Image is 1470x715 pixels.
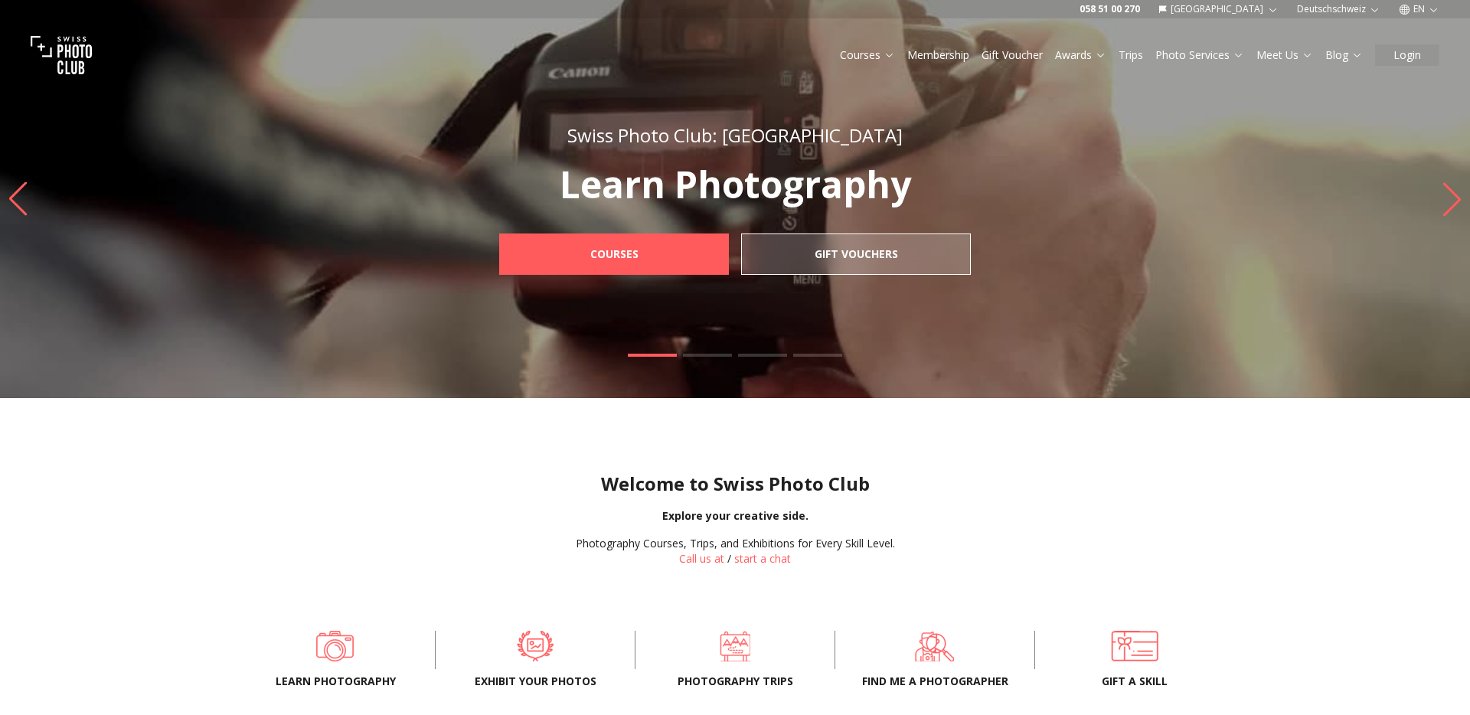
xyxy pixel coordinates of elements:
[465,166,1004,203] p: Learn Photography
[460,631,610,661] a: Exhibit your photos
[260,674,410,689] span: Learn Photography
[460,674,610,689] span: Exhibit your photos
[815,246,898,262] b: Gift Vouchers
[840,47,895,63] a: Courses
[1149,44,1250,66] button: Photo Services
[860,631,1010,661] a: Find me a photographer
[567,122,903,148] span: Swiss Photo Club: [GEOGRAPHIC_DATA]
[576,536,895,551] div: Photography Courses, Trips, and Exhibitions for Every Skill Level.
[1049,44,1112,66] button: Awards
[260,631,410,661] a: Learn Photography
[12,508,1458,524] div: Explore your creative side.
[982,47,1043,63] a: Gift Voucher
[1375,44,1439,66] button: Login
[1256,47,1313,63] a: Meet Us
[499,233,729,275] a: Courses
[576,536,895,566] div: /
[660,631,810,661] a: Photography trips
[31,24,92,86] img: Swiss photo club
[1080,3,1140,15] a: 058 51 00 270
[1319,44,1369,66] button: Blog
[741,233,971,275] a: Gift Vouchers
[1060,674,1210,689] span: Gift a skill
[679,551,724,566] a: Call us at
[1155,47,1244,63] a: Photo Services
[907,47,969,63] a: Membership
[12,472,1458,496] h1: Welcome to Swiss Photo Club
[1112,44,1149,66] button: Trips
[901,44,975,66] button: Membership
[860,674,1010,689] span: Find me a photographer
[834,44,901,66] button: Courses
[590,246,639,262] b: Courses
[1060,631,1210,661] a: Gift a skill
[660,674,810,689] span: Photography trips
[1119,47,1143,63] a: Trips
[1250,44,1319,66] button: Meet Us
[1055,47,1106,63] a: Awards
[975,44,1049,66] button: Gift Voucher
[734,551,791,566] button: start a chat
[1325,47,1363,63] a: Blog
